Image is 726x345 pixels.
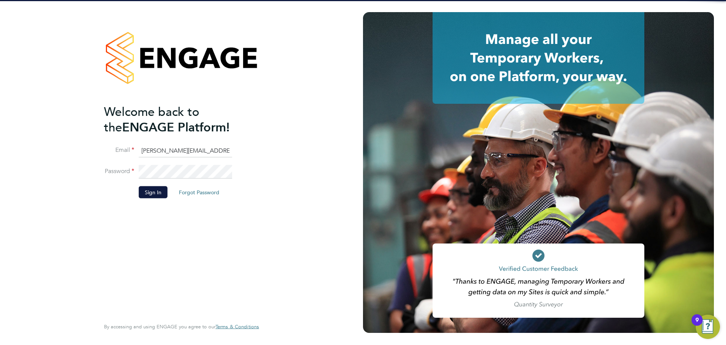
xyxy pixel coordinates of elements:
button: Forgot Password [173,186,225,198]
button: Open Resource Center, 9 new notifications [696,315,720,339]
label: Password [104,167,134,175]
input: Enter your work email... [139,144,232,158]
button: Sign In [139,186,168,198]
h2: ENGAGE Platform! [104,104,251,135]
span: Welcome back to the [104,104,199,134]
span: By accessing and using ENGAGE you agree to our [104,323,259,330]
div: 9 [695,320,699,330]
a: Terms & Conditions [216,324,259,330]
label: Email [104,146,134,154]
